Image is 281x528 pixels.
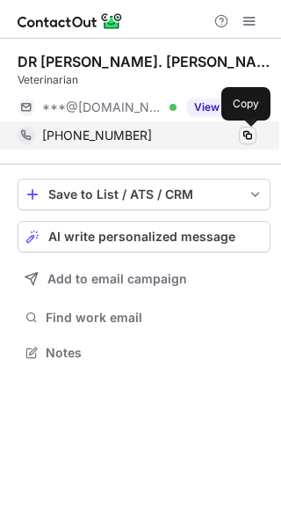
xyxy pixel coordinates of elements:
[18,11,123,32] img: ContactOut v5.3.10
[18,179,270,210] button: save-profile-one-click
[48,187,240,202] div: Save to List / ATS / CRM
[18,72,270,88] div: Veterinarian
[18,53,270,70] div: DR [PERSON_NAME]. [PERSON_NAME][DEMOGRAPHIC_DATA]
[18,263,270,295] button: Add to email campaign
[46,310,263,326] span: Find work email
[18,341,270,365] button: Notes
[187,99,256,116] button: Reveal Button
[46,345,263,361] span: Notes
[47,272,187,286] span: Add to email campaign
[48,230,235,244] span: AI write personalized message
[18,305,270,330] button: Find work email
[42,99,163,115] span: ***@[DOMAIN_NAME]
[18,221,270,253] button: AI write personalized message
[42,128,152,143] span: [PHONE_NUMBER]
